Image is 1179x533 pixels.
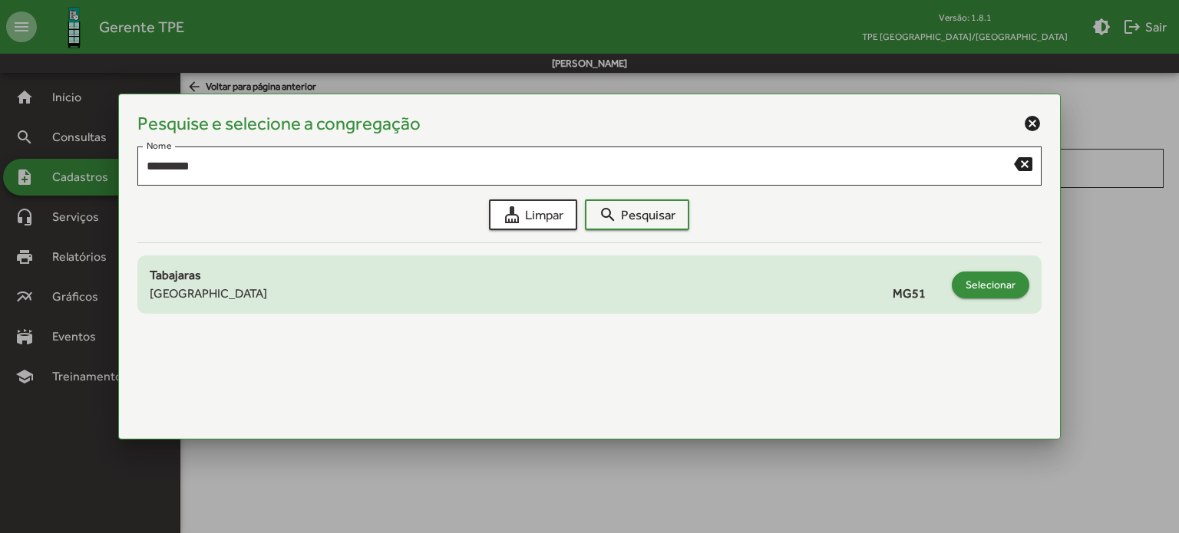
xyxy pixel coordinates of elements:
span: Pesquisar [599,201,675,229]
span: MG51 [893,285,944,303]
span: Selecionar [966,271,1016,298]
button: Limpar [489,199,577,230]
span: Tabajaras [150,268,201,282]
span: [GEOGRAPHIC_DATA] [150,285,267,303]
mat-icon: backspace [1014,154,1032,173]
button: Pesquisar [585,199,689,230]
mat-icon: search [599,206,617,224]
mat-icon: cleaning_services [503,206,521,224]
button: Selecionar [952,271,1029,298]
h4: Pesquise e selecione a congregação [137,113,421,135]
mat-icon: cancel [1023,114,1042,133]
span: Limpar [503,201,563,229]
